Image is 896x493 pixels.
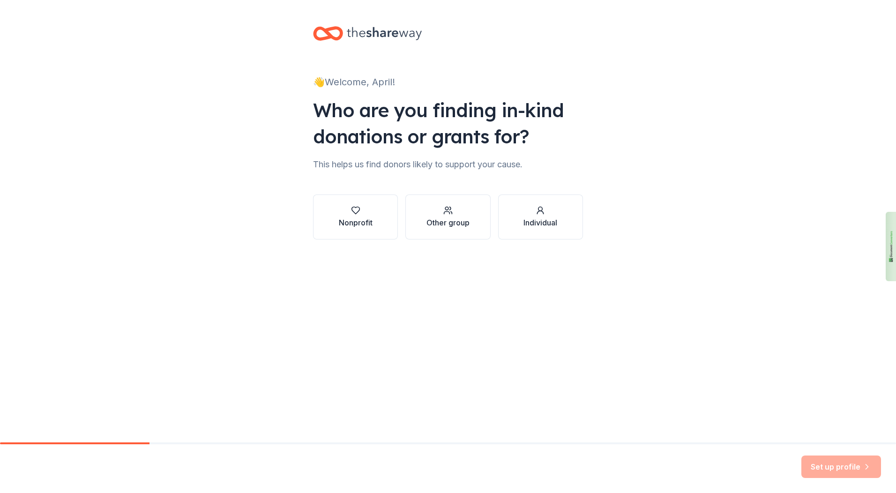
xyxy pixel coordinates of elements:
[888,230,894,262] img: 1EdhxLVo1YiRZ3Z8BN9RqzlQoUKFChUqVNCHvwChSTTdtRxrrAAAAABJRU5ErkJggg==
[498,194,583,239] button: Individual
[339,217,373,228] div: Nonprofit
[405,194,490,239] button: Other group
[313,75,583,90] div: 👋 Welcome, April!
[313,97,583,149] div: Who are you finding in-kind donations or grants for?
[313,157,583,172] div: This helps us find donors likely to support your cause.
[426,217,470,228] div: Other group
[313,194,398,239] button: Nonprofit
[523,217,557,228] div: Individual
